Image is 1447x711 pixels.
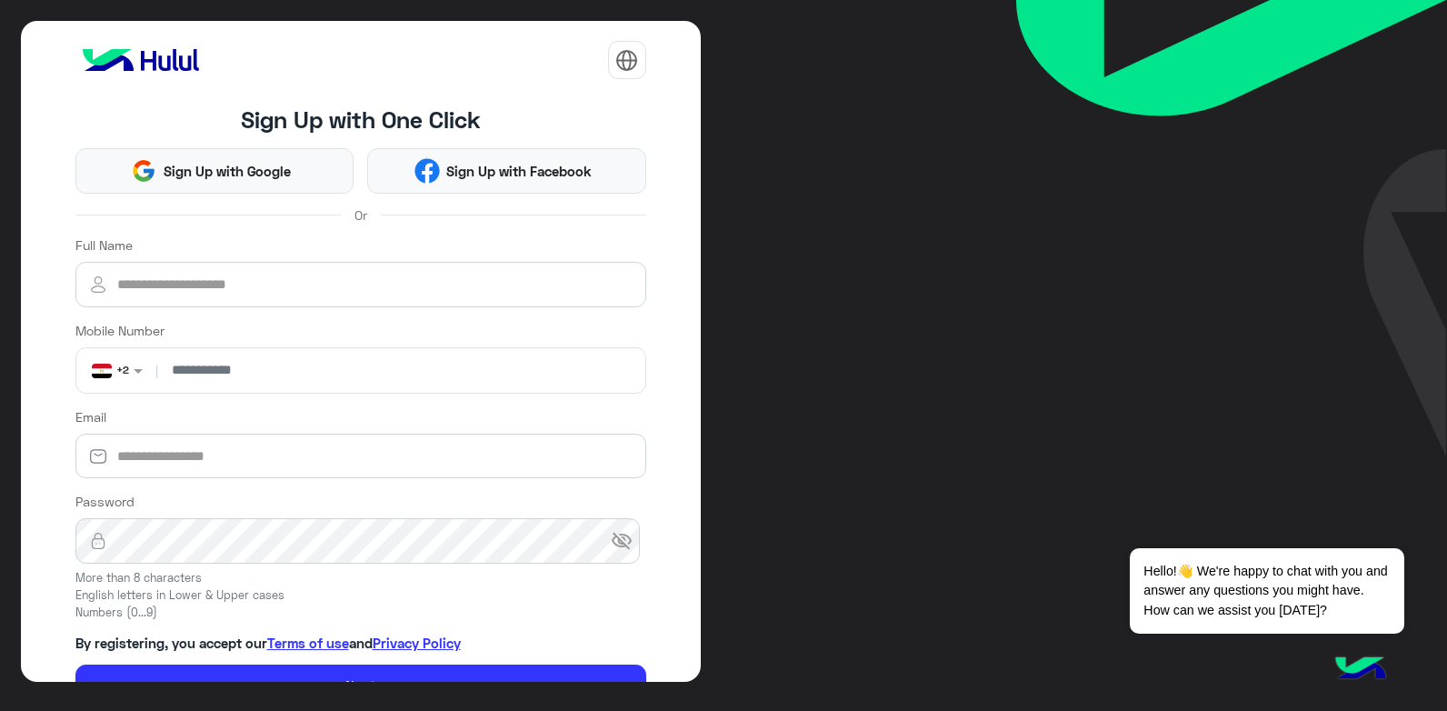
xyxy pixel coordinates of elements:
[349,635,373,651] span: and
[75,635,267,651] span: By registering, you accept our
[75,407,106,426] label: Email
[75,587,646,605] small: English letters in Lower & Upper cases
[373,635,461,651] a: Privacy Policy
[414,158,440,184] img: Facebook
[75,274,121,295] img: user
[367,148,646,195] button: Sign Up with Facebook
[611,530,633,552] span: visibility_off
[75,605,646,622] small: Numbers (0...9)
[75,570,646,587] small: More than 8 characters
[75,42,206,78] img: logo
[75,148,354,195] button: Sign Up with Google
[75,492,135,511] label: Password
[75,532,121,550] img: lock
[354,205,367,225] span: Or
[75,665,646,706] button: Next
[1329,638,1392,702] img: hulul-logo.png
[75,321,165,340] label: Mobile Number
[131,158,156,184] img: Google
[267,635,349,651] a: Terms of use
[152,361,162,380] span: |
[440,161,599,182] span: Sign Up with Facebook
[75,106,646,135] h4: Sign Up with One Click
[615,49,638,72] img: tab
[75,447,121,466] img: email
[156,161,297,182] span: Sign Up with Google
[75,235,133,255] label: Full Name
[1130,548,1403,634] span: Hello!👋 We're happy to chat with you and answer any questions you might have. How can we assist y...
